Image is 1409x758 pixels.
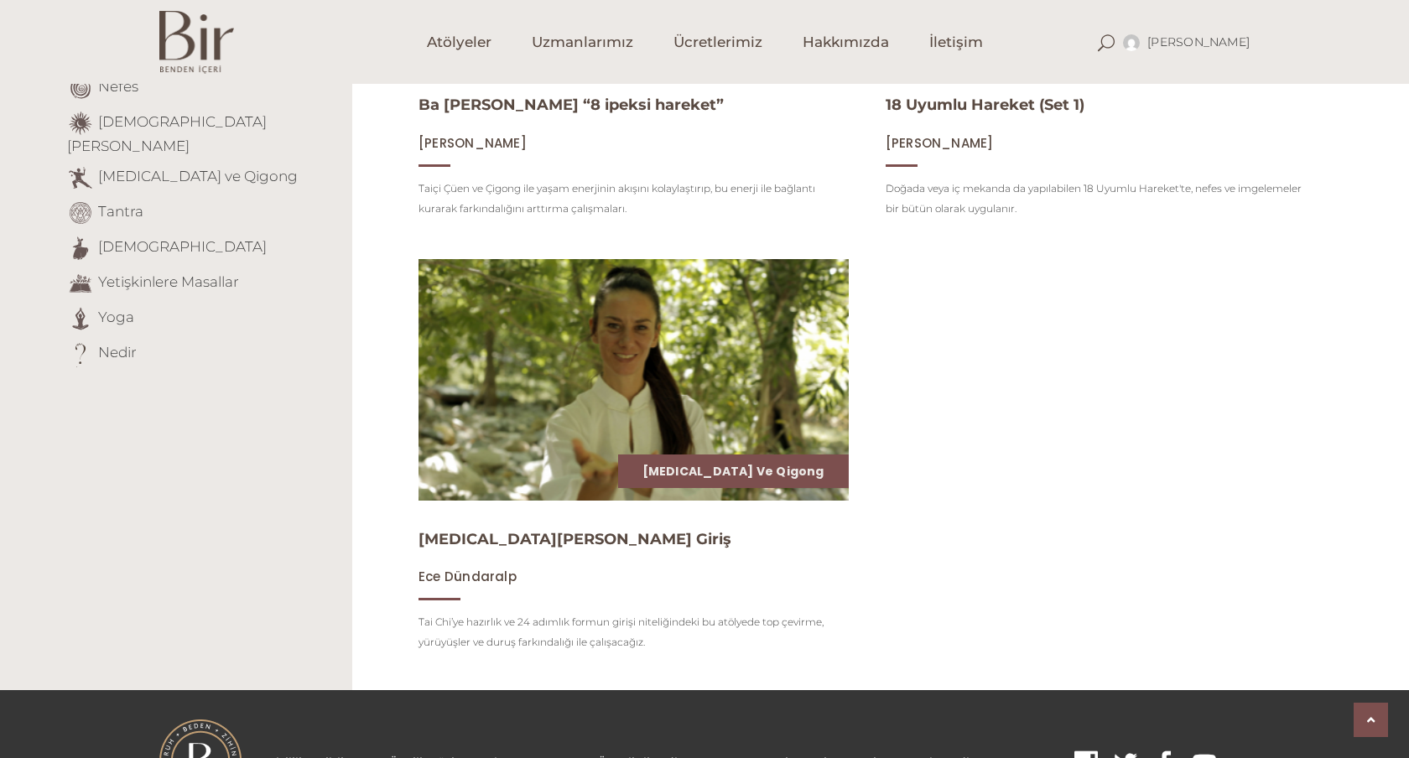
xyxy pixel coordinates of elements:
[98,238,267,255] a: [DEMOGRAPHIC_DATA]
[98,203,143,220] a: Tantra
[886,96,1084,114] a: 18 Uyumlu Hareket (Set 1)
[419,568,517,584] a: Ece Dündaralp
[98,309,134,325] a: Yoga
[886,134,994,152] span: [PERSON_NAME]
[98,168,298,184] a: [MEDICAL_DATA] ve Qigong
[1147,34,1250,49] span: [PERSON_NAME]
[419,530,731,548] a: [MEDICAL_DATA][PERSON_NAME] Giriş
[642,463,824,480] a: [MEDICAL_DATA] ve Qigong
[886,135,994,151] a: [PERSON_NAME]
[419,134,527,152] span: [PERSON_NAME]
[419,568,517,585] span: Ece Dündaralp
[929,33,983,52] span: İletişim
[98,344,137,361] a: Nedir
[419,612,849,652] p: Tai Chi’ye hazırlık ve 24 adımlık formun girişi niteliğindeki bu atölyede top çevirme, yürüyüşle...
[886,179,1316,219] p: Doğada veya iç mekanda da yapılabilen 18 Uyumlu Hareket'te, nefes ve imgelemeler bir bütün olarak...
[98,273,239,290] a: Yetişkinlere Masallar
[427,33,491,52] span: Atölyeler
[532,33,633,52] span: Uzmanlarımız
[673,33,762,52] span: Ücretlerimiz
[419,135,527,151] a: [PERSON_NAME]
[67,113,267,154] a: [DEMOGRAPHIC_DATA][PERSON_NAME]
[98,78,138,95] a: Nefes
[419,179,849,219] p: Taiçi Çüen ve Çigong ile yaşam enerjinin akışını kolaylaştırıp, bu enerji ile bağlantı kurarak fa...
[803,33,889,52] span: Hakkımızda
[419,96,724,114] a: Ba [PERSON_NAME] “8 ipeksi hareket”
